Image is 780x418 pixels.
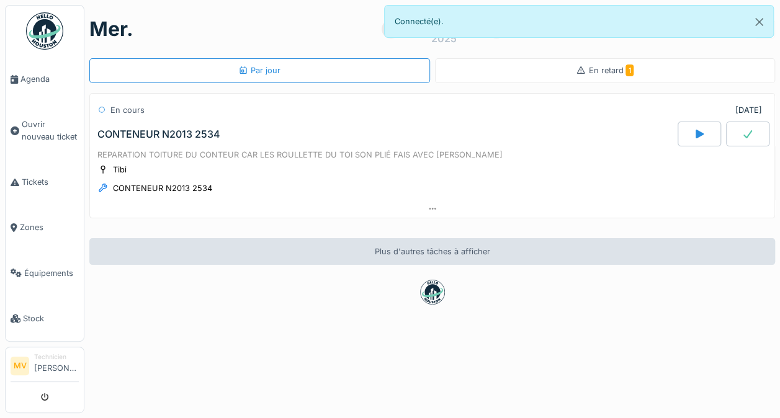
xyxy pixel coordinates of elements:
div: Par jour [238,64,280,76]
div: En cours [110,104,145,116]
a: MV Technicien[PERSON_NAME] [11,352,79,382]
div: Connecté(e). [384,5,774,38]
a: Équipements [6,251,84,296]
li: [PERSON_NAME] [34,352,79,379]
li: MV [11,357,29,375]
a: Stock [6,296,84,341]
span: Ouvrir nouveau ticket [22,118,79,142]
div: Plus d'autres tâches à afficher [89,238,775,265]
span: Zones [20,221,79,233]
div: Technicien [34,352,79,362]
div: CONTENEUR N2013 2534 [97,128,220,140]
span: Agenda [20,73,79,85]
span: Équipements [24,267,79,279]
img: Badge_color-CXgf-gQk.svg [26,12,63,50]
a: Ouvrir nouveau ticket [6,102,84,159]
a: Tickets [6,159,84,205]
span: Stock [23,313,79,324]
div: [DATE] [735,104,762,116]
span: 1 [625,64,634,76]
img: badge-BVDL4wpA.svg [420,280,445,305]
div: Tibi [113,164,127,176]
span: Tickets [22,176,79,188]
h1: mer. [89,17,133,41]
div: CONTENEUR N2013 2534 [113,182,212,194]
span: En retard [588,66,634,75]
button: Close [745,6,773,38]
a: Agenda [6,56,84,102]
div: REPARATION TOITURE DU CONTEUR CAR LES ROULLETTE DU TOI SON PLIÉ FAIS AVEC [PERSON_NAME] [97,149,767,161]
div: 2025 [431,31,457,46]
a: Zones [6,205,84,250]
